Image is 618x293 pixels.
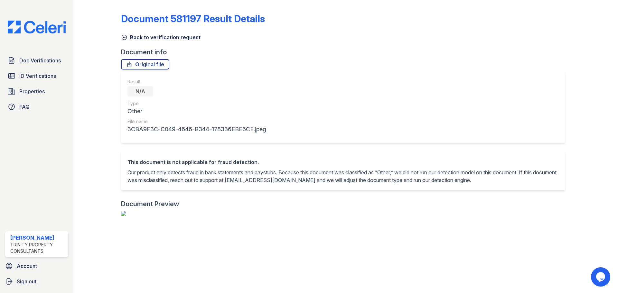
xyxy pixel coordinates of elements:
div: N/A [127,86,153,96]
div: This document is not applicable for fraud detection. [127,158,559,166]
div: [PERSON_NAME] [10,234,66,242]
div: Document info [121,48,570,57]
div: Type [127,100,266,107]
a: ID Verifications [5,69,68,82]
a: Document 581197 Result Details [121,13,265,24]
div: Result [127,78,266,85]
div: 3CBA9F3C-C049-4646-B344-178336EBE6CE.jpeg [127,125,266,134]
span: Sign out [17,278,36,285]
a: Back to verification request [121,33,201,41]
span: ID Verifications [19,72,56,80]
div: Other [127,107,266,116]
p: Our product only detects fraud in bank statements and paystubs. Because this document was classif... [127,169,559,184]
a: Sign out [3,275,71,288]
span: Doc Verifications [19,57,61,64]
div: Document Preview [121,199,179,208]
a: Doc Verifications [5,54,68,67]
span: Account [17,262,37,270]
span: Properties [19,87,45,95]
a: FAQ [5,100,68,113]
a: Account [3,260,71,272]
iframe: chat widget [591,267,612,287]
a: Properties [5,85,68,98]
div: Trinity Property Consultants [10,242,66,254]
div: File name [127,118,266,125]
span: FAQ [19,103,30,111]
a: Original file [121,59,169,69]
img: CE_Logo_Blue-a8612792a0a2168367f1c8372b55b34899dd931a85d93a1a3d3e32e68fde9ad4.png [3,21,71,33]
